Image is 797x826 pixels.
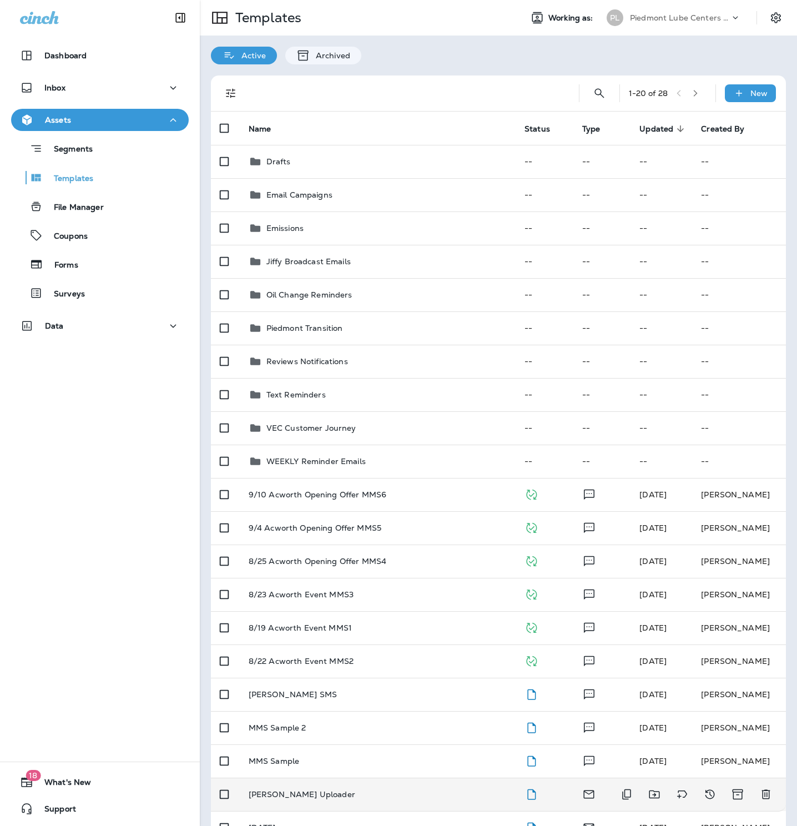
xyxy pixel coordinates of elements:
[573,345,631,378] td: --
[516,311,573,345] td: --
[643,783,665,805] button: Move to folder
[165,7,196,29] button: Collapse Sidebar
[588,82,611,104] button: Search Templates
[266,190,332,199] p: Email Campaigns
[692,678,786,711] td: [PERSON_NAME]
[630,411,692,445] td: --
[11,281,189,305] button: Surveys
[266,324,343,333] p: Piedmont Transition
[249,790,355,799] p: [PERSON_NAME] Uploader
[766,8,786,28] button: Settings
[524,655,538,665] span: Published
[701,124,744,134] span: Created By
[249,590,354,599] p: 8/23 Acworth Event MMS3
[582,755,596,765] span: Text
[43,144,93,155] p: Segments
[43,260,78,271] p: Forms
[516,211,573,245] td: --
[692,311,786,345] td: --
[582,622,596,632] span: Text
[692,278,786,311] td: --
[516,145,573,178] td: --
[266,424,356,432] p: VEC Customer Journey
[630,245,692,278] td: --
[310,51,350,60] p: Archived
[639,124,688,134] span: Updated
[582,522,596,532] span: Text
[548,13,596,23] span: Working as:
[266,357,348,366] p: Reviews Notifications
[44,83,65,92] p: Inbox
[692,345,786,378] td: --
[249,490,386,499] p: 9/10 Acworth Opening Offer MMS6
[524,555,538,565] span: Published
[582,688,596,698] span: Text
[630,145,692,178] td: --
[11,771,189,793] button: 18What's New
[639,590,667,600] span: Alyson Dixon
[639,656,667,666] span: Alyson Dixon
[43,289,85,300] p: Surveys
[692,611,786,644] td: [PERSON_NAME]
[692,478,786,511] td: [PERSON_NAME]
[630,278,692,311] td: --
[582,788,596,798] span: Email
[249,557,386,566] p: 8/25 Acworth Opening Offer MMS4
[524,488,538,498] span: Published
[11,44,189,67] button: Dashboard
[639,623,667,633] span: Alyson Dixon
[249,124,271,134] span: Name
[692,711,786,744] td: [PERSON_NAME]
[11,253,189,276] button: Forms
[582,488,596,498] span: Text
[573,178,631,211] td: --
[524,788,538,798] span: Draft
[629,89,668,98] div: 1 - 20 of 28
[11,195,189,218] button: File Manager
[692,578,786,611] td: [PERSON_NAME]
[639,756,667,766] span: J-P Scoville
[573,311,631,345] td: --
[692,211,786,245] td: --
[692,411,786,445] td: --
[266,290,352,299] p: Oil Change Reminders
[692,744,786,778] td: [PERSON_NAME]
[639,124,673,134] span: Updated
[516,178,573,211] td: --
[11,315,189,337] button: Data
[44,51,87,60] p: Dashboard
[249,723,306,732] p: MMS Sample 2
[573,411,631,445] td: --
[266,257,351,266] p: Jiffy Broadcast Emails
[582,722,596,732] span: Text
[692,511,786,545] td: [PERSON_NAME]
[249,124,286,134] span: Name
[573,145,631,178] td: --
[630,445,692,478] td: --
[630,311,692,345] td: --
[33,804,76,818] span: Support
[43,203,104,213] p: File Manager
[692,245,786,278] td: --
[11,137,189,160] button: Segments
[524,755,538,765] span: Draft
[573,278,631,311] td: --
[692,145,786,178] td: --
[607,9,623,26] div: PL
[524,124,564,134] span: Status
[750,89,768,98] p: New
[699,783,721,805] button: View Changelog
[573,245,631,278] td: --
[630,178,692,211] td: --
[573,211,631,245] td: --
[582,588,596,598] span: Text
[524,622,538,632] span: Published
[582,555,596,565] span: Text
[516,278,573,311] td: --
[516,245,573,278] td: --
[11,77,189,99] button: Inbox
[524,688,538,698] span: Draft
[266,390,326,399] p: Text Reminders
[266,224,304,233] p: Emissions
[582,124,601,134] span: Type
